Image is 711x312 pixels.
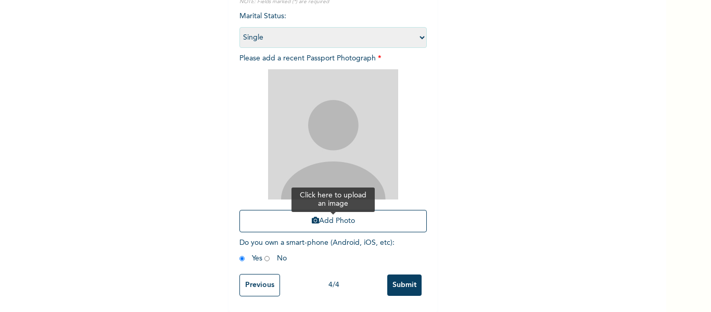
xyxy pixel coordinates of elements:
input: Submit [387,274,422,296]
span: Marital Status : [239,13,427,41]
input: Previous [239,274,280,296]
span: Please add a recent Passport Photograph [239,55,427,238]
div: 4 / 4 [280,280,387,291]
button: Add Photo [239,210,427,232]
span: Do you own a smart-phone (Android, iOS, etc) : Yes No [239,239,395,262]
img: Crop [268,69,398,199]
